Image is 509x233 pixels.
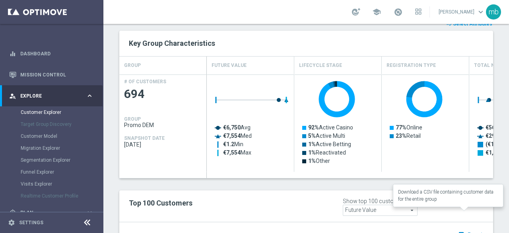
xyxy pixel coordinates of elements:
h2: Key Group Characteristics [129,39,484,48]
text: Med [223,133,252,139]
h4: GROUP [124,59,141,72]
button: gps_fixed Plan keyboard_arrow_right [9,210,94,216]
span: school [372,8,381,16]
div: Press SPACE to select this row. [119,74,207,172]
tspan: 1% [308,149,316,156]
i: person_search [9,92,16,100]
a: Settings [19,220,43,225]
tspan: €6,750 [223,124,241,131]
a: Migration Explorer [21,145,83,151]
h2: Top 100 Customers [129,198,331,208]
div: Target Group Discovery [21,118,103,130]
button: equalizer Dashboard [9,51,94,57]
h4: Future Value [212,59,247,72]
div: Migration Explorer [21,142,103,154]
i: keyboard_arrow_right [86,209,93,216]
i: equalizer [9,50,16,57]
tspan: €29,671 [486,133,506,139]
tspan: 92% [308,124,319,131]
tspan: 1% [308,158,316,164]
tspan: 1% [308,141,316,147]
span: Select Attributes [453,21,492,27]
i: settings [8,219,15,226]
span: Plan [20,210,86,215]
a: Customer Explorer [21,109,83,116]
text: Other [308,158,330,164]
div: Customer Model [21,130,103,142]
tspan: €7,554 [223,133,241,139]
div: Mission Control [9,64,93,85]
text: Avg [223,124,251,131]
h4: # OF CUSTOMERS [124,79,166,84]
span: keyboard_arrow_down [476,8,485,16]
a: Visits Explorer [21,181,83,187]
a: Funnel Explorer [21,169,83,175]
a: Segmentation Explorer [21,157,83,163]
h4: SNAPSHOT DATE [124,135,165,141]
a: [PERSON_NAME]keyboard_arrow_down [438,6,486,18]
text: Active Casino [308,124,353,131]
div: Explore [9,92,86,100]
button: Mission Control [9,72,94,78]
div: Realtime Customer Profile [21,190,103,202]
div: Dashboard [9,43,93,64]
text: Retail [396,133,421,139]
div: mb [486,4,501,20]
a: Mission Control [20,64,93,85]
text: Min [223,141,243,147]
span: Promo DEM [124,122,202,128]
text: Online [396,124,422,131]
text: Active Betting [308,141,351,147]
div: Customer Explorer [21,106,103,118]
h4: Lifecycle Stage [299,59,342,72]
span: 2025-10-01 [124,141,202,148]
h4: GROUP [124,116,141,122]
button: person_search Explore keyboard_arrow_right [9,93,94,99]
a: Dashboard [20,43,93,64]
a: Customer Model [21,133,83,139]
tspan: 77% [396,124,406,131]
text: Max [223,149,251,156]
div: Funnel Explorer [21,166,103,178]
tspan: 23% [396,133,406,139]
span: Explore [20,94,86,98]
div: Visits Explorer [21,178,103,190]
text: Reactivated [308,149,346,156]
i: gps_fixed [9,209,16,216]
div: Show top 100 customers by [343,198,414,205]
tspan: €1.2 [223,141,234,147]
i: playlist_add_check [446,21,452,27]
div: Plan [9,209,86,216]
div: Segmentation Explorer [21,154,103,166]
span: 694 [124,86,202,102]
tspan: 5% [308,133,316,139]
tspan: €56,659 [486,124,506,131]
tspan: €7,554 [223,149,241,156]
text: Active Multi [308,133,345,139]
h4: Registration Type [387,59,436,72]
i: keyboard_arrow_right [86,92,93,100]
